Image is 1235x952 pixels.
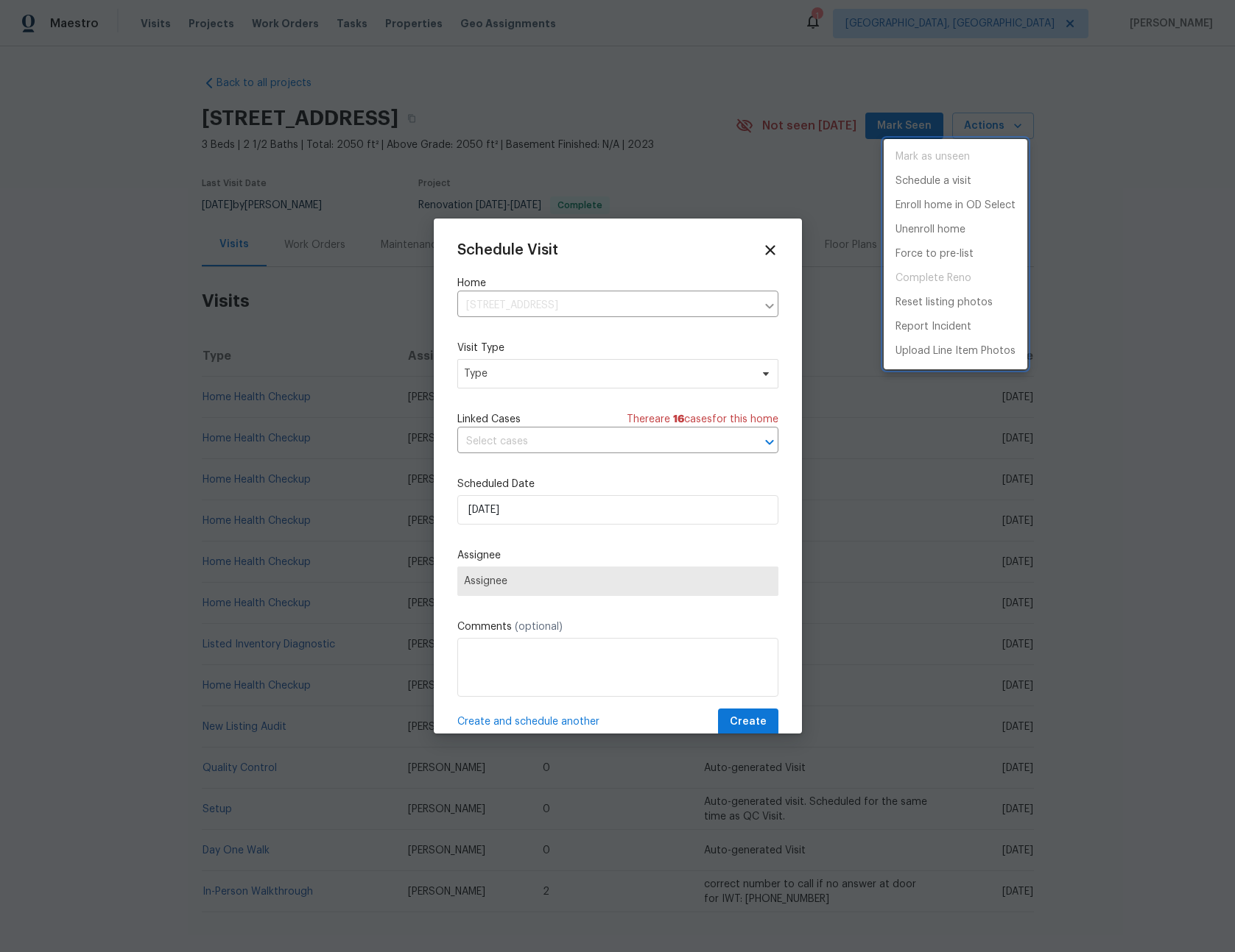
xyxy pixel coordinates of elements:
[896,174,971,189] p: Schedule a visit
[896,295,993,310] p: Reset listing photos
[896,198,1016,213] p: Enroll home in OD Select
[896,222,965,238] p: Unenroll home
[896,246,974,262] p: Force to pre-list
[896,344,1016,359] p: Upload Line Item Photos
[884,266,1027,291] span: Project is already completed
[896,319,971,335] p: Report Incident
